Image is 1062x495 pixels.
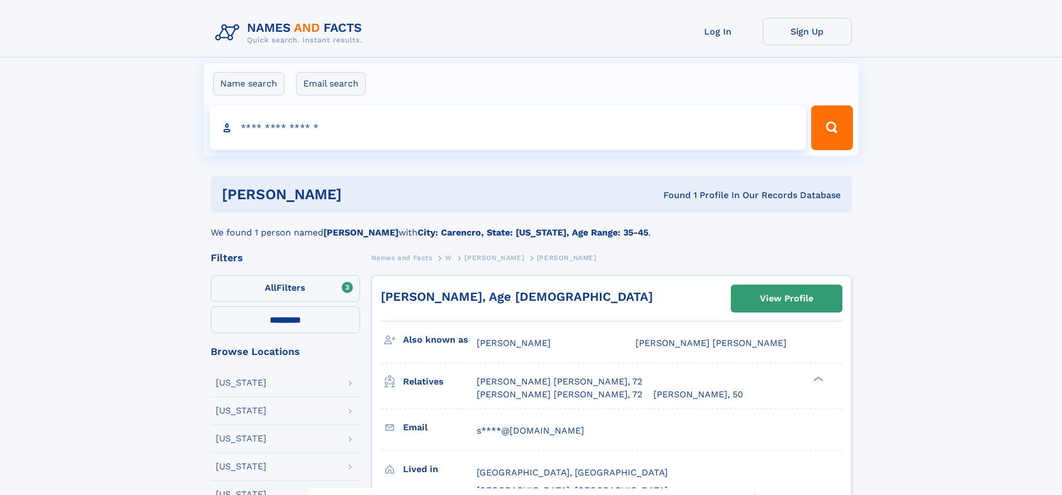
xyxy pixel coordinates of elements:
[464,254,524,262] span: [PERSON_NAME]
[403,372,477,391] h3: Relatives
[323,227,399,238] b: [PERSON_NAME]
[211,275,360,302] label: Filters
[381,290,653,304] a: [PERSON_NAME], Age [DEMOGRAPHIC_DATA]
[811,105,852,150] button: Search Button
[731,285,842,312] a: View Profile
[636,338,787,348] span: [PERSON_NAME] [PERSON_NAME]
[211,347,360,357] div: Browse Locations
[210,105,807,150] input: search input
[265,282,277,293] span: All
[216,378,266,387] div: [US_STATE]
[211,18,371,48] img: Logo Names and Facts
[213,72,284,95] label: Name search
[477,376,642,388] a: [PERSON_NAME] [PERSON_NAME], 72
[464,251,524,265] a: [PERSON_NAME]
[222,188,503,201] h1: [PERSON_NAME]
[296,72,366,95] label: Email search
[763,18,852,45] a: Sign Up
[445,251,452,265] a: W
[477,467,668,478] span: [GEOGRAPHIC_DATA], [GEOGRAPHIC_DATA]
[673,18,763,45] a: Log In
[811,376,824,383] div: ❯
[216,462,266,471] div: [US_STATE]
[216,406,266,415] div: [US_STATE]
[211,253,360,263] div: Filters
[418,227,648,238] b: City: Carencro, State: [US_STATE], Age Range: 35-45
[477,388,642,401] a: [PERSON_NAME] [PERSON_NAME], 72
[760,286,813,311] div: View Profile
[653,388,743,401] a: [PERSON_NAME], 50
[371,251,433,265] a: Names and Facts
[502,189,841,201] div: Found 1 Profile In Our Records Database
[445,254,452,262] span: W
[403,460,477,479] h3: Lived in
[537,254,597,262] span: [PERSON_NAME]
[403,418,477,437] h3: Email
[477,338,551,348] span: [PERSON_NAME]
[211,213,852,239] div: We found 1 person named with .
[403,330,477,349] h3: Also known as
[216,434,266,443] div: [US_STATE]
